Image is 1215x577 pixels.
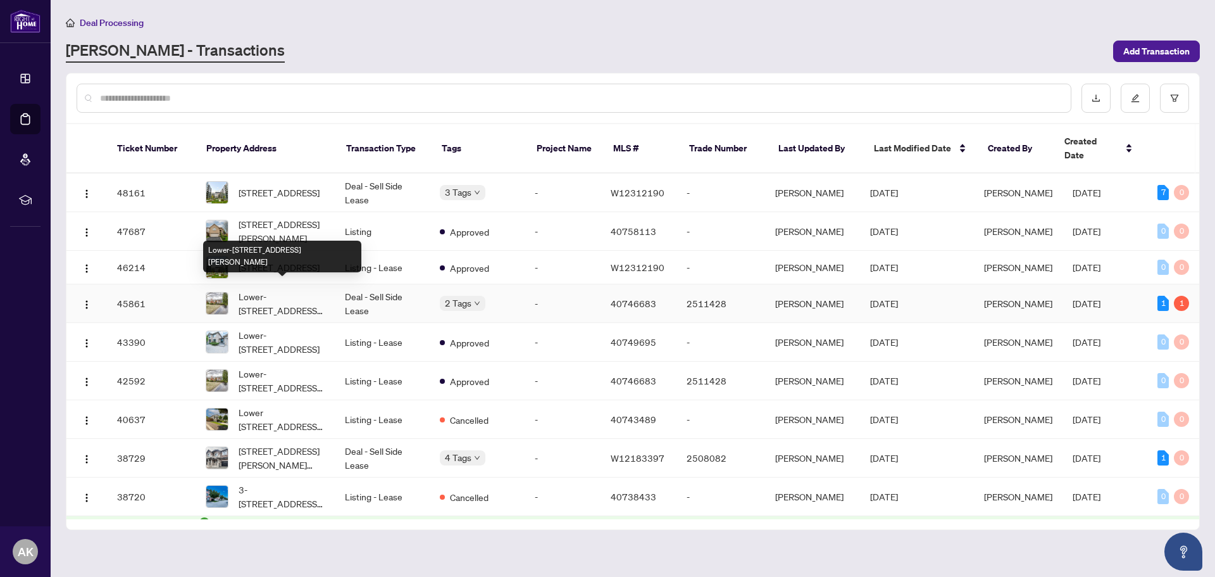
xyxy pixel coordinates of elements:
div: 0 [1157,373,1169,388]
span: home [66,18,75,27]
button: Logo [77,409,97,429]
span: [DATE] [870,452,898,464]
span: AK [18,543,34,561]
button: Logo [77,221,97,241]
span: [DATE] [1073,452,1100,464]
div: 0 [1174,489,1189,504]
span: Last Modified Date [874,141,951,155]
span: [DATE] [1073,262,1100,273]
span: Lower-[STREET_ADDRESS] [239,328,325,356]
td: - [525,212,601,251]
div: 0 [1174,373,1189,388]
span: 3-[STREET_ADDRESS][PERSON_NAME] [239,483,325,510]
img: thumbnail-img [206,293,228,314]
span: [PERSON_NAME] [984,375,1052,386]
th: Transaction Type [336,124,432,174]
td: - [676,251,765,284]
td: 40637 [107,400,196,439]
img: Logo [82,493,92,503]
td: [PERSON_NAME] [765,439,860,478]
img: Logo [82,263,92,274]
img: Logo [82,454,92,464]
td: - [525,323,601,362]
span: [STREET_ADDRESS] [239,186,320,200]
div: 0 [1157,489,1169,504]
span: 40743489 [611,414,656,425]
span: [PERSON_NAME] [984,225,1052,237]
button: Logo [77,257,97,277]
td: Deal - Sell Side Lease [335,439,430,478]
td: Deal - Sell Side Lease [335,174,430,212]
img: thumbnail-img [206,182,228,203]
td: [PERSON_NAME] [765,174,860,212]
span: [DATE] [1073,187,1100,198]
td: - [676,174,765,212]
span: [STREET_ADDRESS][PERSON_NAME] [239,217,325,245]
td: [PERSON_NAME] [765,478,860,516]
td: Listing - Lease [335,323,430,362]
th: Trade Number [679,124,768,174]
span: [DATE] [1073,298,1100,309]
div: 0 [1174,450,1189,466]
div: 0 [1174,260,1189,275]
span: down [474,189,480,196]
td: - [525,478,601,516]
button: edit [1121,84,1150,113]
button: Add Transaction [1113,41,1200,62]
th: Created Date [1054,124,1143,174]
span: [PERSON_NAME] [984,414,1052,425]
span: Approved [450,261,489,275]
th: Property Address [196,124,336,174]
button: Logo [77,182,97,203]
span: [DATE] [1073,414,1100,425]
a: [PERSON_NAME] - Transactions [66,40,285,63]
th: Last Updated By [768,124,864,174]
span: [PERSON_NAME] [984,187,1052,198]
td: [PERSON_NAME] [765,251,860,284]
span: [PERSON_NAME] [984,336,1052,348]
span: Approved [450,225,489,239]
span: [DATE] [870,225,898,237]
td: 47687 [107,212,196,251]
img: thumbnail-img [206,409,228,430]
div: 1 [1174,296,1189,311]
span: down [474,455,480,461]
img: Logo [82,300,92,310]
td: Listing [335,212,430,251]
td: Deal - Sell Side Lease [335,284,430,323]
span: Deal Processing [80,17,144,29]
img: Logo [82,377,92,387]
span: 4 Tags [445,450,471,465]
td: 2511428 [676,362,765,400]
th: Last Modified Date [864,124,978,174]
button: Logo [77,371,97,391]
div: 1 [1157,450,1169,466]
span: Cancelled [450,490,489,504]
div: 1 [1157,296,1169,311]
td: Listing - Lease [335,251,430,284]
div: 0 [1174,185,1189,200]
img: Logo [82,415,92,426]
span: W12183397 [611,452,664,464]
span: Lower-[STREET_ADDRESS][PERSON_NAME] [239,367,325,395]
span: Cancelled [450,413,489,427]
span: Approved [450,336,489,350]
span: 40738433 [611,491,656,502]
span: [DATE] [870,414,898,425]
img: thumbnail-img [206,220,228,242]
th: Tags [432,124,527,174]
span: edit [1131,94,1140,103]
span: [DATE] [870,491,898,502]
div: 0 [1157,412,1169,427]
td: Listing - Lease [335,362,430,400]
td: [PERSON_NAME] [765,212,860,251]
button: Logo [77,448,97,468]
td: 48161 [107,174,196,212]
span: 40758113 [611,225,656,237]
td: - [676,323,765,362]
td: 46214 [107,251,196,284]
button: Logo [77,486,97,507]
td: Listing - Lease [335,400,430,439]
span: [DATE] [1073,491,1100,502]
span: filter [1170,94,1179,103]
